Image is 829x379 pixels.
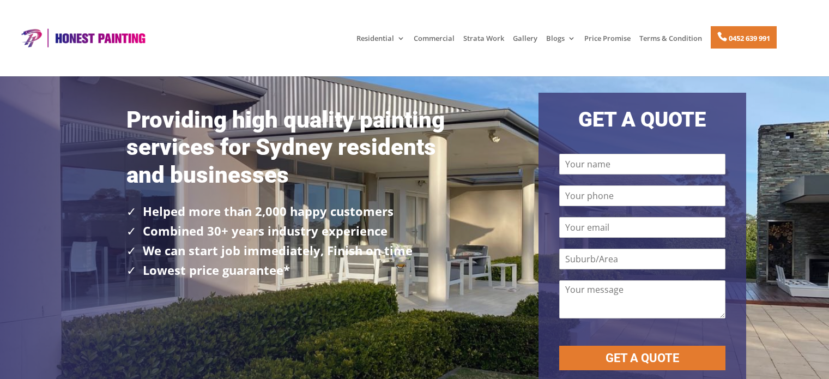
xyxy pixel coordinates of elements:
img: Honest Painting [16,28,149,48]
a: Blogs [546,34,576,53]
input: Your name [559,154,725,175]
a: Commercial [414,34,455,53]
button: GET A QUOTE [559,346,725,370]
input: Your email [559,217,725,238]
a: Strata Work [463,34,504,53]
a: Residential [356,34,405,53]
a: Price Promise [584,34,631,53]
strong: We can start job immediately, Finish on time [143,242,413,258]
a: Gallery [513,34,537,53]
input: Your phone [559,185,725,206]
strong: Helped more than 2,000 happy customers [143,203,394,219]
a: 0452 639 991 [711,26,777,49]
h2: GET A QUOTE [538,109,746,135]
strong: Lowest price guarantee* [143,262,290,278]
input: Suburb/Area [559,249,725,269]
h1: Providing high quality painting services for Sydney residents and businesses [126,106,475,194]
a: Terms & Condition [639,34,702,53]
strong: Combined 30+ years industry experience [143,222,388,239]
